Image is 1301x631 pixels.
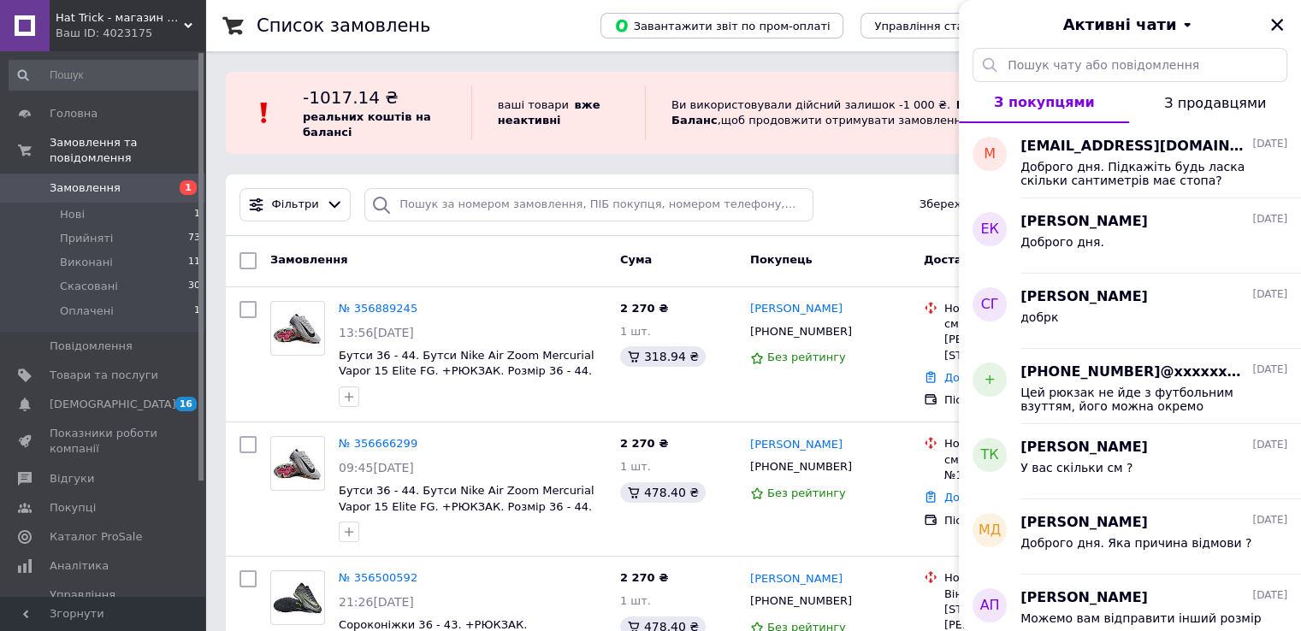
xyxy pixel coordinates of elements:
div: Нова Пошта [944,436,1118,451]
span: Замовлення [270,253,347,266]
span: [PERSON_NAME] [1020,513,1148,533]
span: добрк [1020,310,1058,324]
span: [PERSON_NAME] [1020,212,1148,232]
h1: Список замовлень [257,15,430,36]
span: Скасовані [60,279,118,294]
span: Показники роботи компанії [50,426,158,457]
span: [PHONE_NUMBER]@xxxxxx$.com [1020,363,1249,382]
span: Нові [60,207,85,222]
span: [PHONE_NUMBER] [750,594,852,607]
span: Замовлення та повідомлення [50,135,205,166]
span: [DATE] [1252,513,1287,528]
span: [EMAIL_ADDRESS][DOMAIN_NAME] [1020,137,1249,156]
span: Бутси 36 - 44. Бутси Nike Air Zoom Mercurial Vapor 15 Elite FG. +РЮКЗАК. Розмір 36 - 44. [339,484,594,513]
a: Додати ЕН [944,371,1007,384]
span: У вас скільки см ? [1020,461,1132,475]
span: Доброго дня. Яка причина відмови ? [1020,536,1251,550]
span: 1 [194,304,200,319]
img: Фото товару [271,581,324,616]
div: Ви використовували дійсний залишок -1 000 ₴. , щоб продовжити отримувати замовлення [645,86,1101,140]
span: Управління статусами [874,20,1005,32]
div: Післяплата [944,513,1118,528]
span: Активні чати [1062,14,1176,36]
span: 09:45[DATE] [339,461,414,475]
a: № 356500592 [339,571,417,584]
input: Пошук [9,60,202,91]
div: Ваш ID: 4023175 [56,26,205,41]
span: [DEMOGRAPHIC_DATA] [50,397,176,412]
span: -1017.14 ₴ [303,87,399,108]
div: ваші товари [471,86,645,140]
span: 13:56[DATE] [339,326,414,339]
span: 21:26[DATE] [339,595,414,609]
a: № 356889245 [339,302,417,315]
span: Прийняті [60,231,113,246]
span: Завантажити звіт по пром-оплаті [614,18,830,33]
span: ЕК [980,220,998,239]
span: Без рейтингу [767,487,846,499]
span: [DATE] [1252,588,1287,603]
span: Замовлення [50,180,121,196]
div: смт. [GEOGRAPHIC_DATA], №1: вул. 22 Січня, 75 [944,452,1118,483]
span: Можемо вам відправити інший розмір [1020,611,1262,625]
span: 1 шт. [620,325,651,338]
div: 318.94 ₴ [620,346,706,367]
span: m [984,144,996,164]
span: Виконані [60,255,113,270]
a: Фото товару [270,570,325,625]
div: Післяплата [944,392,1118,408]
div: Нова Пошта [944,570,1118,586]
span: МД [979,521,1001,540]
a: № 356666299 [339,437,417,450]
span: Відгуки [50,471,94,487]
span: Головна [50,106,98,121]
span: СГ [981,295,999,315]
span: Товари та послуги [50,368,158,383]
a: [PERSON_NAME] [750,437,843,453]
span: З продавцями [1164,95,1266,111]
span: [DATE] [1252,287,1287,302]
span: 11 [188,255,200,270]
button: Завантажити звіт по пром-оплаті [600,13,843,38]
button: СГ[PERSON_NAME][DATE]добрк [959,274,1301,349]
span: З покупцями [994,94,1095,110]
button: ТК[PERSON_NAME][DATE]У вас скільки см ? [959,424,1301,499]
span: [PERSON_NAME] [1020,438,1148,457]
span: Каталог ProSale [50,529,142,545]
span: 1 шт. [620,594,651,607]
span: [PHONE_NUMBER] [750,460,852,473]
span: Повідомлення [50,339,133,354]
span: 2 270 ₴ [620,571,668,584]
span: Фільтри [272,197,319,213]
span: 16 [175,397,197,411]
span: [DATE] [1252,438,1287,452]
span: Доброго дня. [1020,235,1104,249]
span: 1 [180,180,197,195]
button: ЕК[PERSON_NAME][DATE]Доброго дня. [959,198,1301,274]
span: [DATE] [1252,363,1287,377]
button: Управління статусами [860,13,1019,38]
button: Активні чати [1007,14,1253,36]
div: 478.40 ₴ [620,482,706,503]
a: Бутси 36 - 44. Бутси Nike Air Zoom Mercurial Vapor 15 Elite FG. +РЮКЗАК. Розмір 36 - 44. [339,349,594,378]
img: Фото товару [271,446,324,481]
span: Оплачені [60,304,114,319]
span: Покупець [750,253,813,266]
span: Управління сайтом [50,587,158,618]
span: Cума [620,253,652,266]
button: МД[PERSON_NAME][DATE]Доброго дня. Яка причина відмови ? [959,499,1301,575]
a: [PERSON_NAME] [750,571,843,587]
span: + [984,370,995,390]
button: З покупцями [959,82,1129,123]
span: ТК [980,445,998,465]
span: Без рейтингу [767,351,846,363]
input: Пошук чату або повідомлення [973,48,1287,82]
span: 1 шт. [620,460,651,473]
img: :exclamation: [251,100,277,126]
span: Цей рюкзак не йде з футбольним взуттям, його можна окремо замовити [1020,386,1263,413]
a: Фото товару [270,436,325,491]
span: Збережені фільтри: [920,197,1036,213]
b: реальних коштів на балансі [303,110,431,139]
span: АП [980,596,1000,616]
